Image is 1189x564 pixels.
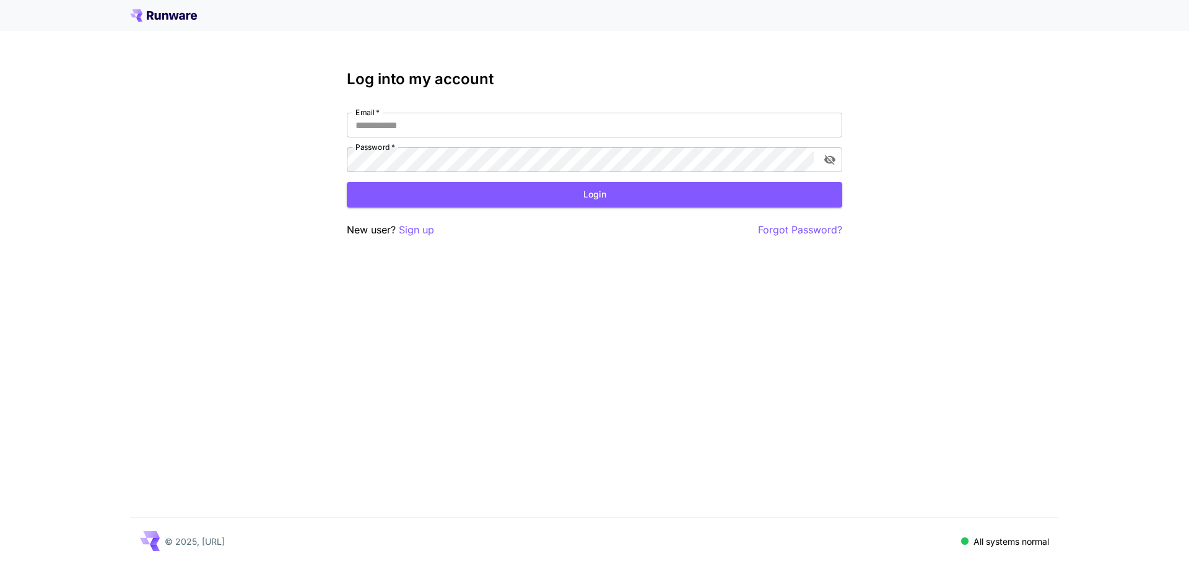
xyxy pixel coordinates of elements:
[165,535,225,548] p: © 2025, [URL]
[758,222,842,238] button: Forgot Password?
[399,222,434,238] button: Sign up
[355,142,395,152] label: Password
[347,222,434,238] p: New user?
[347,71,842,88] h3: Log into my account
[347,182,842,207] button: Login
[973,535,1049,548] p: All systems normal
[355,107,380,118] label: Email
[819,149,841,171] button: toggle password visibility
